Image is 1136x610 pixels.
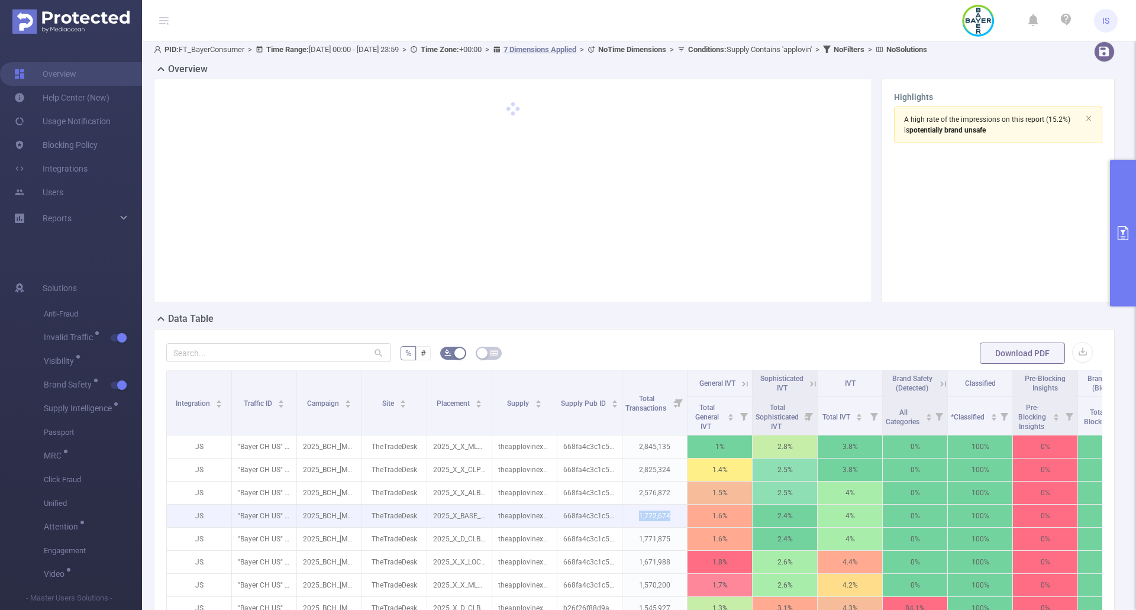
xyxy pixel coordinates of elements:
span: Invalid Traffic [44,333,97,341]
span: Total Sophisticated IVT [756,404,799,431]
span: Supply Intelligence [44,404,116,412]
span: Attention [44,522,82,531]
p: 0% [1013,551,1077,573]
p: 2025_BCH_[MEDICAL_DATA] [262882] [297,574,362,596]
p: theapplovinexchange [492,551,557,573]
b: PID: [164,45,179,54]
p: theapplovinexchange [492,459,557,481]
p: 2.4% [753,528,817,550]
span: Brand Safety [44,380,96,389]
p: 2,576,872 [622,482,687,504]
a: Usage Notification [14,109,111,133]
p: 100% [948,482,1012,504]
p: 2025_X_D_CLB_D_X_Al_P_TTD_320x50 [9088798] [427,528,492,550]
div: Sort [856,412,863,419]
p: 0% [883,505,947,527]
i: Filter menu [801,397,817,435]
p: theapplovinexchange [492,435,557,458]
span: Total General IVT [695,404,719,431]
i: Filter menu [735,397,752,435]
p: 0% [883,528,947,550]
p: 2,825,324 [622,459,687,481]
p: 1.6% [688,505,752,527]
a: Integrations [14,157,88,180]
p: JS [167,551,231,573]
p: TheTradeDesk [362,528,427,550]
p: 2.5% [753,482,817,504]
b: Time Range: [266,45,309,54]
p: 1,772,674 [622,505,687,527]
div: Sort [277,398,285,405]
span: Reports [43,214,72,223]
i: icon: bg-colors [444,349,451,356]
b: Time Zone: [421,45,459,54]
p: TheTradeDesk [362,435,427,458]
i: icon: caret-down [990,416,997,419]
p: JS [167,574,231,596]
p: 1.7% [688,574,752,596]
p: 0% [1013,482,1077,504]
div: Sort [215,398,222,405]
p: 1% [688,435,752,458]
p: 2025_X_BASE_CLB_D_X_Al_P_TTD_320x50 [9088785] [427,505,492,527]
i: icon: caret-down [476,403,482,406]
i: icon: caret-down [216,403,222,406]
p: 4% [818,505,882,527]
i: icon: caret-up [278,398,285,402]
b: No Time Dimensions [598,45,666,54]
p: "Bayer CH US" [15209] [232,435,296,458]
p: 2025_BCH_[MEDICAL_DATA] [259066] [297,482,362,504]
b: potentially brand unsafe [909,126,986,134]
p: 2025_X_X_ALB_D_X_Al_P_TTD_320x50 [9042326] [427,482,492,504]
p: 2025_BCH_[MEDICAL_DATA]-Base [262332] [297,528,362,550]
i: icon: caret-down [345,403,351,406]
p: 3.8% [818,435,882,458]
span: Passport [44,421,142,444]
div: Sort [535,398,542,405]
i: icon: caret-down [278,403,285,406]
p: 100% [948,528,1012,550]
i: icon: caret-down [925,416,932,419]
p: 100% [948,459,1012,481]
p: 668fa4c3c1c5a7032115e92f12298156 [557,459,622,481]
p: 0% [1013,574,1077,596]
span: (15.2%) [904,115,1070,134]
i: icon: caret-up [1053,412,1060,415]
p: theapplovinexchange [492,574,557,596]
i: Filter menu [866,397,882,435]
a: Help Center (New) [14,86,109,109]
span: Total IVT [822,413,852,421]
p: 100% [948,435,1012,458]
span: > [244,45,256,54]
p: 4.2% [818,574,882,596]
p: TheTradeDesk [362,459,427,481]
p: 1,771,875 [622,528,687,550]
b: Conditions : [688,45,727,54]
i: icon: caret-down [400,403,406,406]
p: JS [167,505,231,527]
span: IS [1102,9,1109,33]
i: icon: table [490,349,498,356]
span: Video [44,570,69,578]
p: theapplovinexchange [492,505,557,527]
p: 1.8% [688,551,752,573]
p: 1.6% [688,528,752,550]
p: 0% [1013,528,1077,550]
span: Visibility [44,357,78,365]
i: icon: caret-up [535,398,541,402]
p: 668fa4c3c1c5a7032115e92f12298156 [557,528,622,550]
p: 2,845,135 [622,435,687,458]
span: Total Blocked [1084,408,1111,426]
p: "Bayer CH US" [15209] [232,482,296,504]
span: Engagement [44,539,142,563]
p: 4.4% [818,551,882,573]
span: > [666,45,677,54]
p: 2025_X_X_LOC_D_X_Al_P_TTD_320x50 [9116037] [427,551,492,573]
p: 2.6% [753,574,817,596]
p: 2025_X_X_MLFB_D_FIBER-SUPPLEMENT-CATEGORY-BUYERS_Al_P_TTD_320x50 [9109510] [427,435,492,458]
p: 0% [883,551,947,573]
p: 2025_BCH_[MEDICAL_DATA] [262882] [297,435,362,458]
div: Sort [344,398,351,405]
img: Protected Media [12,9,130,34]
span: is [904,126,986,134]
